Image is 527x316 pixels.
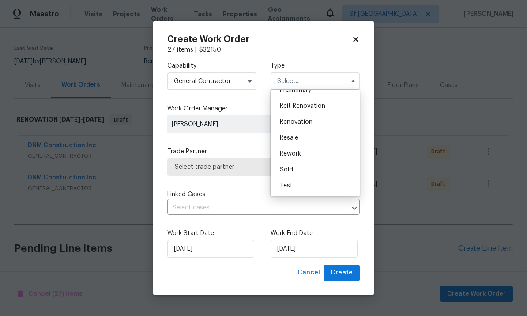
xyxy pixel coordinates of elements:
[167,46,360,54] div: 27 items |
[167,35,352,44] h2: Create Work Order
[331,267,353,278] span: Create
[271,229,360,238] label: Work End Date
[167,104,360,113] label: Work Order Manager
[348,202,361,214] button: Open
[271,61,360,70] label: Type
[280,183,293,189] span: Test
[167,240,254,258] input: M/D/YYYY
[324,265,360,281] button: Create
[280,119,312,125] span: Renovation
[175,163,352,171] span: Select trade partner
[270,190,360,199] span: There are case s for this home
[280,167,293,173] span: Sold
[167,190,205,199] span: Linked Cases
[280,135,298,141] span: Resale
[280,151,301,157] span: Rework
[280,103,325,109] span: Reit Renovation
[271,240,358,258] input: M/D/YYYY
[280,87,311,93] span: Preliminary
[297,267,320,278] span: Cancel
[199,47,221,53] span: $ 32150
[245,76,255,87] button: Show options
[172,120,299,129] span: [PERSON_NAME]
[348,76,358,87] button: Hide options
[271,72,360,90] input: Select...
[167,72,256,90] input: Select...
[167,229,256,238] label: Work Start Date
[167,201,335,215] input: Select cases
[294,265,324,281] button: Cancel
[167,61,256,70] label: Capability
[167,147,360,156] label: Trade Partner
